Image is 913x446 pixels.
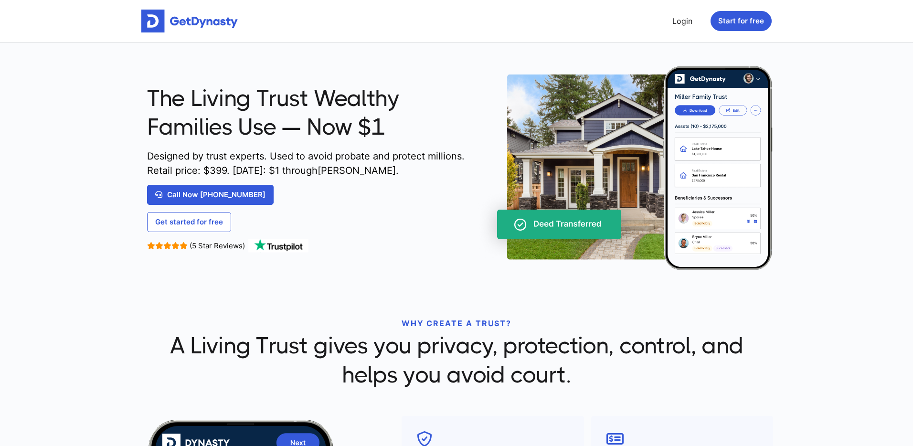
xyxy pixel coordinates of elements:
[190,241,245,250] span: (5 Star Reviews)
[669,11,696,31] a: Login
[476,66,773,270] img: trust-on-cellphone
[147,318,766,329] p: WHY CREATE A TRUST?
[147,212,231,232] a: Get started for free
[147,149,469,178] span: Designed by trust experts. Used to avoid probate and protect millions. Retail price: $ 399 . [DAT...
[247,239,309,253] img: TrustPilot Logo
[711,11,772,31] button: Start for free
[147,84,469,142] span: The Living Trust Wealthy Families Use — Now $1
[147,185,274,205] a: Call Now [PHONE_NUMBER]
[147,331,766,389] span: A Living Trust gives you privacy, protection, control, and helps you avoid court.
[141,10,238,32] img: Get started for free with Dynasty Trust Company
